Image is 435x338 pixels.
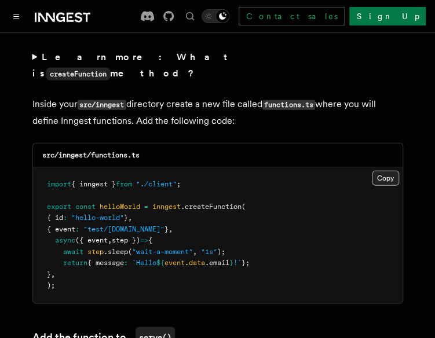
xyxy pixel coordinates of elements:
[140,236,148,244] span: =>
[71,180,116,188] span: { inngest }
[47,270,51,278] span: }
[169,225,173,233] span: ,
[372,171,399,186] button: Copy
[128,214,132,222] span: ,
[78,100,126,110] code: src/inngest
[63,259,87,267] span: return
[185,259,189,267] span: .
[32,52,232,79] strong: Learn more: What is method?
[193,248,197,256] span: ,
[136,180,177,188] span: "./client"
[156,259,165,267] span: ${
[32,49,403,82] summary: Learn more: What iscreateFunctionmethod?
[239,7,345,25] a: Contact sales
[55,236,75,244] span: async
[108,236,112,244] span: ,
[233,259,242,267] span: !`
[189,259,205,267] span: data
[242,203,246,211] span: (
[124,214,128,222] span: }
[63,248,83,256] span: await
[75,225,79,233] span: :
[124,259,128,267] span: :
[87,248,104,256] span: step
[165,259,185,267] span: event
[51,270,55,278] span: ,
[116,180,132,188] span: from
[132,248,193,256] span: "wait-a-moment"
[349,7,426,25] a: Sign Up
[71,214,124,222] span: "hello-world"
[42,151,140,159] code: src/inngest/functions.ts
[47,225,75,233] span: { event
[177,180,181,188] span: ;
[201,248,217,256] span: "1s"
[47,281,55,289] span: );
[83,225,165,233] span: "test/[DOMAIN_NAME]"
[205,259,229,267] span: .email
[202,9,229,23] button: Toggle dark mode
[104,248,128,256] span: .sleep
[63,214,67,222] span: :
[46,68,110,80] code: createFunction
[75,203,96,211] span: const
[229,259,233,267] span: }
[32,96,403,129] p: Inside your directory create a new file called where you will define Inngest functions. Add the f...
[148,236,152,244] span: {
[128,248,132,256] span: (
[47,180,71,188] span: import
[47,203,71,211] span: export
[217,248,225,256] span: );
[144,203,148,211] span: =
[242,259,250,267] span: };
[152,203,181,211] span: inngest
[181,203,242,211] span: .createFunction
[9,9,23,23] button: Toggle navigation
[112,236,140,244] span: step })
[87,259,124,267] span: { message
[132,259,156,267] span: `Hello
[262,100,315,110] code: functions.ts
[47,214,63,222] span: { id
[100,203,140,211] span: helloWorld
[165,225,169,233] span: }
[183,9,197,23] button: Find something...
[75,236,108,244] span: ({ event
